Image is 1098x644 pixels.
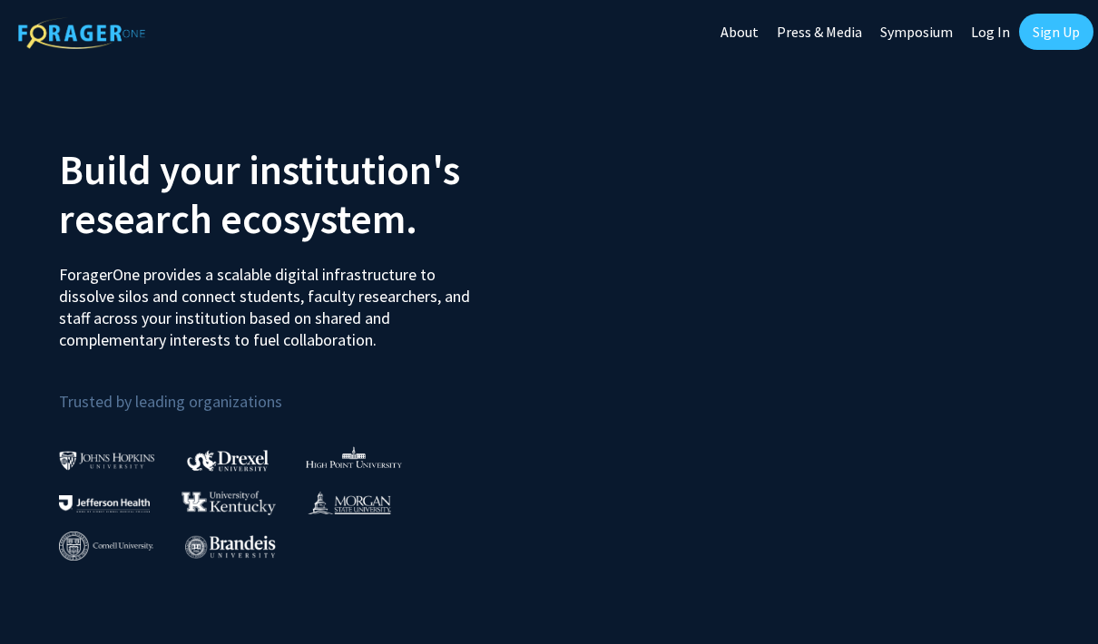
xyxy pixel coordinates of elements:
img: Cornell University [59,532,153,561]
h2: Build your institution's research ecosystem. [59,145,535,243]
img: Brandeis University [185,535,276,558]
img: ForagerOne Logo [18,17,145,49]
img: Morgan State University [308,491,391,514]
img: Johns Hopkins University [59,451,155,470]
a: Sign Up [1019,14,1093,50]
img: Thomas Jefferson University [59,495,150,512]
img: Drexel University [187,450,269,471]
img: High Point University [306,446,402,468]
img: University of Kentucky [181,491,276,515]
p: Trusted by leading organizations [59,366,535,415]
p: ForagerOne provides a scalable digital infrastructure to dissolve silos and connect students, fac... [59,250,478,351]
